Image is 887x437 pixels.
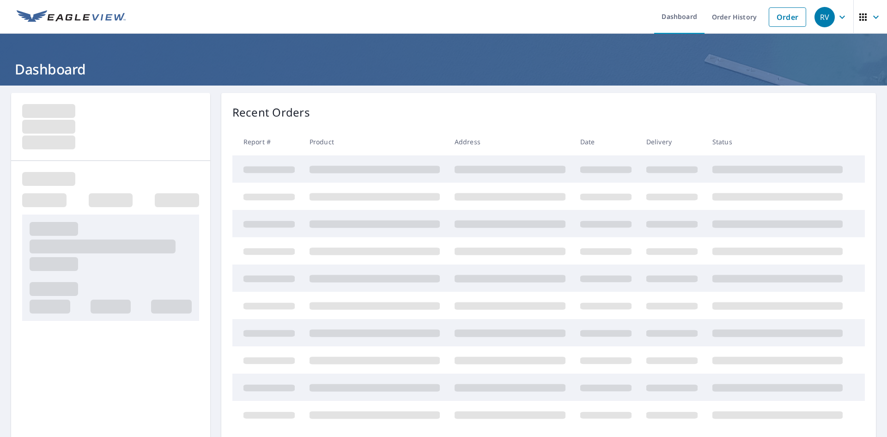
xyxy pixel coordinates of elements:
th: Date [573,128,639,155]
p: Recent Orders [232,104,310,121]
a: Order [769,7,806,27]
th: Address [447,128,573,155]
img: EV Logo [17,10,126,24]
th: Report # [232,128,302,155]
th: Delivery [639,128,705,155]
h1: Dashboard [11,60,876,79]
th: Status [705,128,850,155]
div: RV [814,7,835,27]
th: Product [302,128,447,155]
